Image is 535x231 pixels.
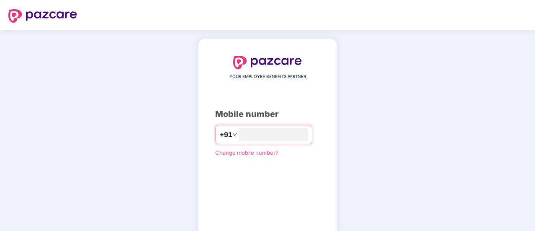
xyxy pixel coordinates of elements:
[215,108,320,121] div: Mobile number
[8,9,77,23] img: logo
[220,130,232,140] span: +91
[229,73,306,80] span: YOUR EMPLOYEE BENEFITS PARTNER
[232,132,237,137] span: down
[233,56,302,69] img: logo
[215,149,278,156] a: Change mobile number?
